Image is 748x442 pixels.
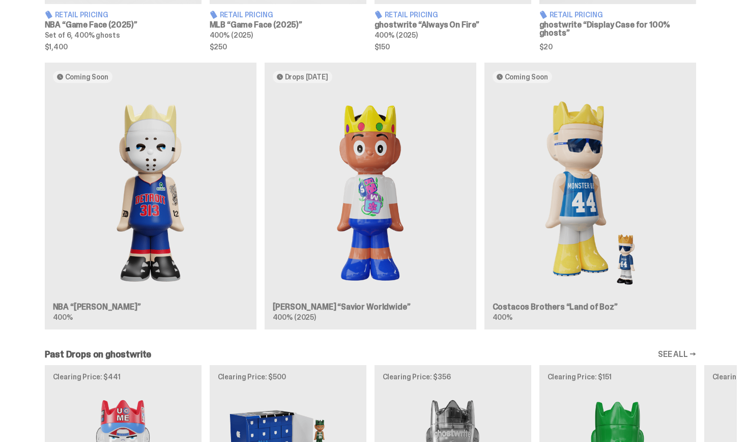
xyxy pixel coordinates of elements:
span: 400% (2025) [210,31,253,40]
img: Eminem [53,91,248,295]
h3: Costacos Brothers “Land of Boz” [493,303,688,311]
span: $20 [539,43,696,50]
h3: NBA “[PERSON_NAME]” [53,303,248,311]
span: Retail Pricing [55,11,108,18]
span: Retail Pricing [220,11,273,18]
p: Clearing Price: $500 [218,373,358,380]
p: Clearing Price: $356 [383,373,523,380]
span: Coming Soon [65,73,108,81]
span: Coming Soon [505,73,548,81]
img: Savior Worldwide [273,91,468,295]
span: Retail Pricing [385,11,438,18]
h3: ghostwrite “Display Case for 100% ghosts” [539,21,696,37]
span: Retail Pricing [550,11,603,18]
span: Set of 6, 400% ghosts [45,31,120,40]
span: 400% [493,313,512,322]
span: 400% [53,313,73,322]
h2: Past Drops on ghostwrite [45,350,152,359]
a: SEE ALL → [658,350,696,358]
span: $150 [375,43,531,50]
h3: ghostwrite “Always On Fire” [375,21,531,29]
img: Land of Boz [493,91,688,295]
h3: [PERSON_NAME] “Savior Worldwide” [273,303,468,311]
h3: MLB “Game Face (2025)” [210,21,366,29]
span: 400% (2025) [273,313,316,322]
span: $250 [210,43,366,50]
h3: NBA “Game Face (2025)” [45,21,202,29]
span: Drops [DATE] [285,73,328,81]
span: 400% (2025) [375,31,418,40]
span: $1,400 [45,43,202,50]
p: Clearing Price: $441 [53,373,193,380]
p: Clearing Price: $151 [548,373,688,380]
